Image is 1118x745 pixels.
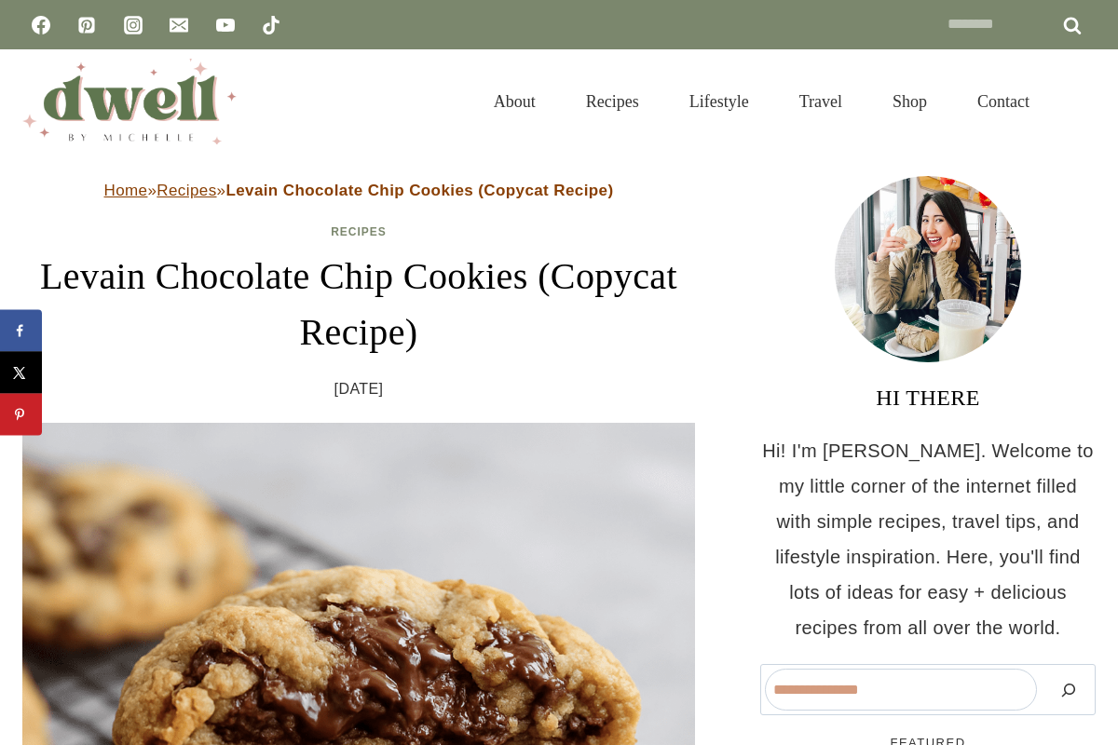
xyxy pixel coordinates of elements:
[561,69,664,134] a: Recipes
[334,375,384,403] time: [DATE]
[664,69,774,134] a: Lifestyle
[115,7,152,44] a: Instagram
[952,69,1055,134] a: Contact
[104,182,148,199] a: Home
[225,182,613,199] strong: Levain Chocolate Chip Cookies (Copycat Recipe)
[1046,669,1091,711] button: Search
[160,7,198,44] a: Email
[22,249,695,360] h1: Levain Chocolate Chip Cookies (Copycat Recipe)
[252,7,290,44] a: TikTok
[68,7,105,44] a: Pinterest
[22,7,60,44] a: Facebook
[331,225,387,238] a: Recipes
[1064,86,1096,117] button: View Search Form
[469,69,1055,134] nav: Primary Navigation
[774,69,867,134] a: Travel
[22,59,237,144] img: DWELL by michelle
[104,182,614,199] span: » »
[469,69,561,134] a: About
[207,7,244,44] a: YouTube
[760,433,1096,645] p: Hi! I'm [PERSON_NAME]. Welcome to my little corner of the internet filled with simple recipes, tr...
[157,182,216,199] a: Recipes
[760,381,1096,414] h3: HI THERE
[867,69,952,134] a: Shop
